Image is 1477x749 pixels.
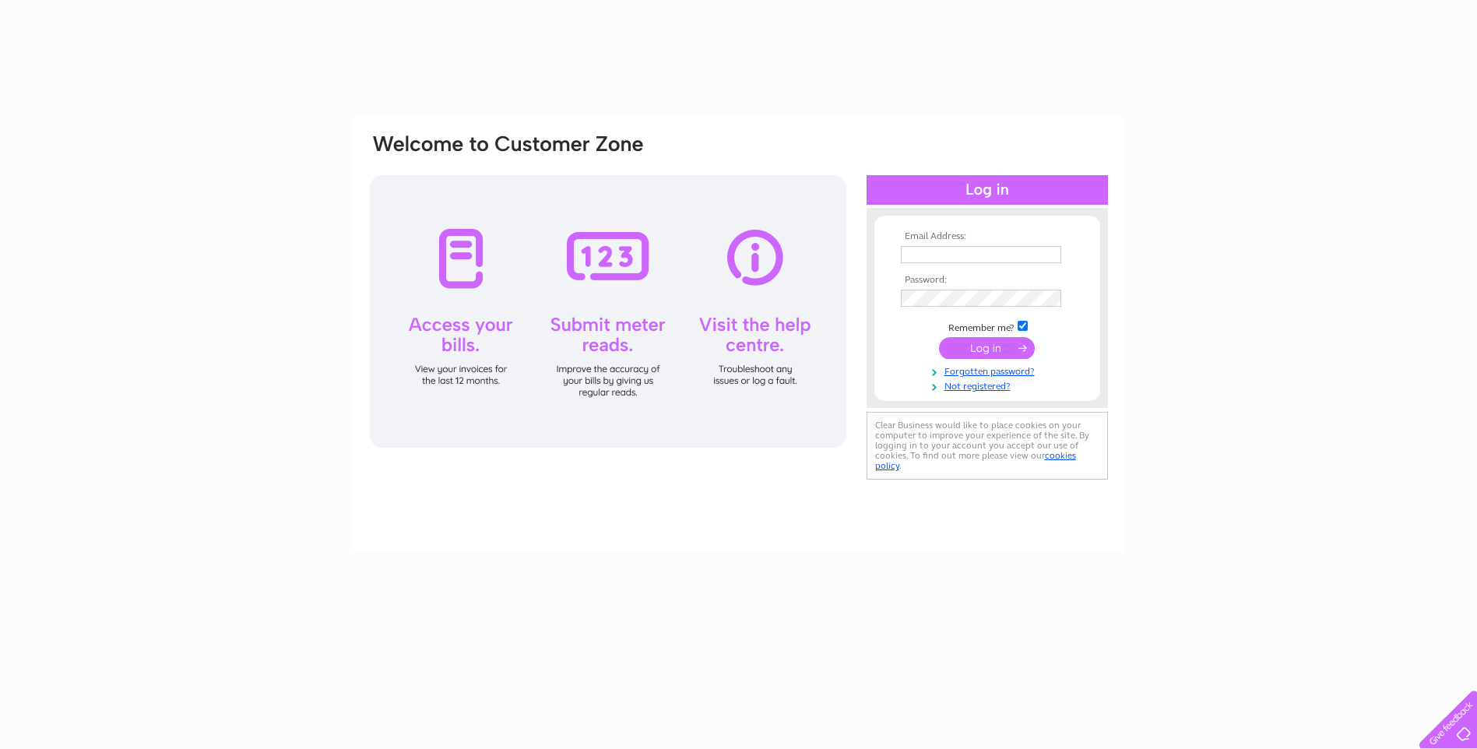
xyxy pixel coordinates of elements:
[939,337,1035,359] input: Submit
[901,363,1078,378] a: Forgotten password?
[867,412,1108,480] div: Clear Business would like to place cookies on your computer to improve your experience of the sit...
[897,231,1078,242] th: Email Address:
[875,450,1076,471] a: cookies policy
[897,318,1078,334] td: Remember me?
[897,275,1078,286] th: Password:
[901,378,1078,392] a: Not registered?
